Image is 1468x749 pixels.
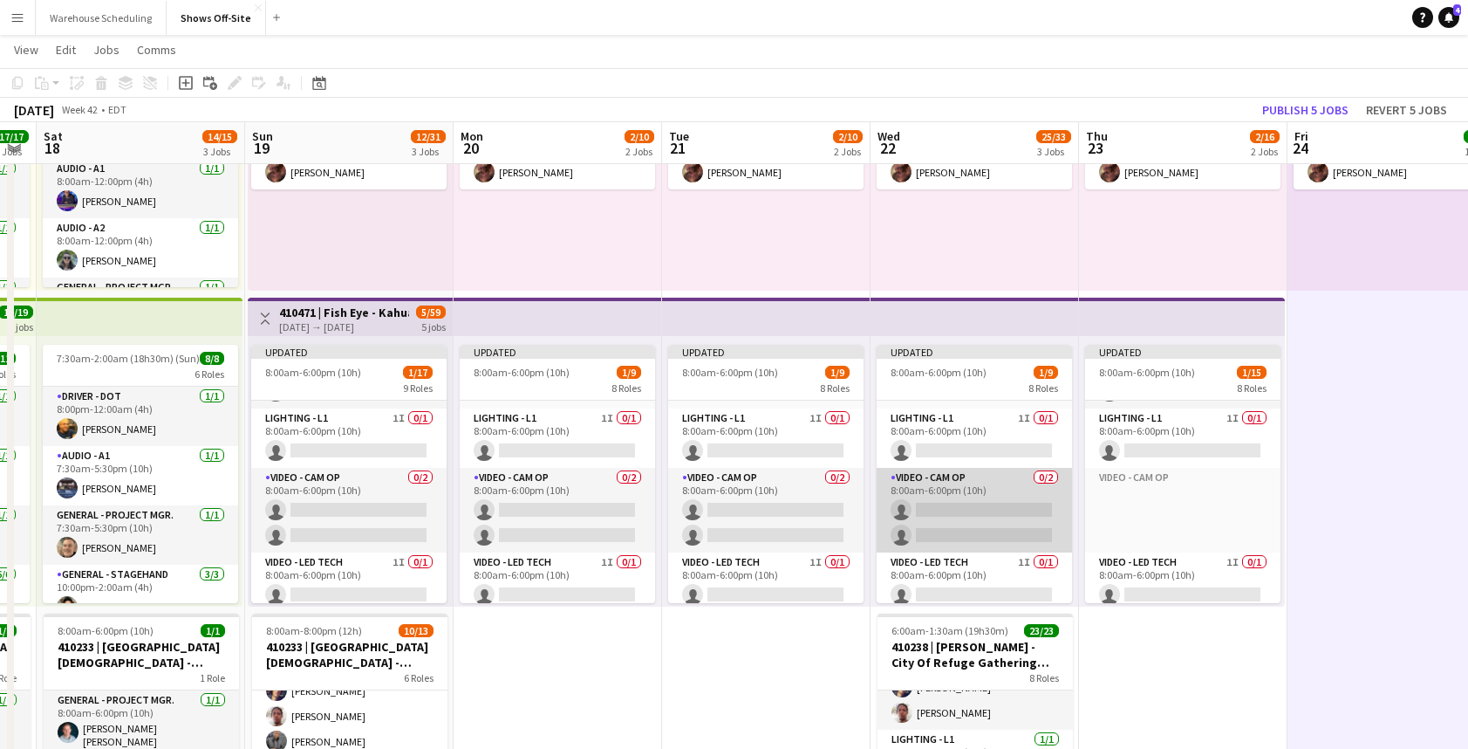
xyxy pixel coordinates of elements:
[93,42,119,58] span: Jobs
[252,128,273,144] span: Sun
[1028,381,1058,395] span: 8 Roles
[1250,130,1280,143] span: 2/16
[9,319,33,333] div: 2 jobs
[137,42,176,58] span: Comms
[201,624,225,637] span: 1/1
[458,138,483,158] span: 20
[460,553,655,612] app-card-role: Video - LED Tech1I0/18:00am-6:00pm (10h)
[1086,128,1108,144] span: Thu
[202,130,237,143] span: 14/15
[1255,99,1355,121] button: Publish 5 jobs
[460,468,655,553] app-card-role: Video - Cam Op0/28:00am-6:00pm (10h)
[1034,366,1058,379] span: 1/9
[460,409,655,468] app-card-role: Lighting - L11I0/18:00am-6:00pm (10h)
[86,38,126,61] a: Jobs
[460,345,655,359] div: Updated
[460,345,655,603] app-job-card: Updated8:00am-6:00pm (10h)1/98 RolesLighting - L11I0/18:00am-6:00pm (10h) Video - Cam Op0/28:00am...
[820,381,850,395] span: 8 Roles
[399,624,434,637] span: 10/13
[200,671,225,684] span: 1 Role
[877,553,1072,612] app-card-role: Video - LED Tech1I0/18:00am-6:00pm (10h)
[669,128,689,144] span: Tue
[1085,553,1280,612] app-card-role: Video - LED Tech1I0/18:00am-6:00pm (10h)
[1085,345,1280,359] div: Updated
[44,128,63,144] span: Sat
[1085,345,1280,603] app-job-card: Updated8:00am-6:00pm (10h)1/158 Roles Lighting - L11I0/18:00am-6:00pm (10h) Video - Cam OpVideo -...
[682,366,778,379] span: 8:00am-6:00pm (10h)
[666,138,689,158] span: 21
[625,130,654,143] span: 2/10
[404,671,434,684] span: 6 Roles
[825,366,850,379] span: 1/9
[416,306,446,319] span: 5/59
[44,639,239,670] h3: 410233 | [GEOGRAPHIC_DATA][DEMOGRAPHIC_DATA] - Frequency Camp FFA 2025
[49,38,83,61] a: Edit
[266,624,362,637] span: 8:00am-8:00pm (12h)
[130,38,183,61] a: Comms
[403,381,433,395] span: 9 Roles
[1036,130,1071,143] span: 25/33
[877,409,1072,468] app-card-role: Lighting - L11I0/18:00am-6:00pm (10h)
[625,145,653,158] div: 2 Jobs
[195,368,224,381] span: 6 Roles
[252,639,447,670] h3: 410233 | [GEOGRAPHIC_DATA][DEMOGRAPHIC_DATA] - Frequency Camp FFA 2025
[14,101,54,119] div: [DATE]
[108,103,126,116] div: EDT
[41,138,63,158] span: 18
[411,130,446,143] span: 12/31
[833,130,863,143] span: 2/10
[43,345,238,603] div: 7:30am-2:00am (18h30m) (Sun)8/86 RolesDriver - DOT1/18:00pm-12:00am (4h)[PERSON_NAME]Audio - A11/...
[43,505,238,565] app-card-role: General - Project Mgr.1/17:30am-5:30pm (10h)[PERSON_NAME]
[43,218,238,278] app-card-role: Audio - A21/18:00am-12:00pm (4h)[PERSON_NAME]
[668,468,864,553] app-card-role: Video - Cam Op0/28:00am-6:00pm (10h)
[617,366,641,379] span: 1/9
[1029,671,1059,684] span: 8 Roles
[834,145,862,158] div: 2 Jobs
[251,468,447,553] app-card-role: Video - Cam Op0/28:00am-6:00pm (10h)
[668,345,864,603] app-job-card: Updated8:00am-6:00pm (10h)1/98 RolesLighting - L11I0/18:00am-6:00pm (10h) Video - Cam Op0/28:00am...
[1251,145,1279,158] div: 2 Jobs
[279,305,409,320] h3: 410471 | Fish Eye - Kahua Enabling 2025
[668,345,864,359] div: Updated
[1085,409,1280,468] app-card-role: Lighting - L11I0/18:00am-6:00pm (10h)
[251,409,447,468] app-card-role: Lighting - L11I0/18:00am-6:00pm (10h)
[403,366,433,379] span: 1/17
[203,145,236,158] div: 3 Jobs
[56,42,76,58] span: Edit
[167,1,266,35] button: Shows Off-Site
[877,639,1073,670] h3: 410238 | [PERSON_NAME] - City Of Refuge Gathering 2025
[474,366,570,379] span: 8:00am-6:00pm (10h)
[249,138,273,158] span: 19
[1359,99,1454,121] button: Revert 5 jobs
[891,366,987,379] span: 8:00am-6:00pm (10h)
[877,128,900,144] span: Wed
[43,387,238,446] app-card-role: Driver - DOT1/18:00pm-12:00am (4h)[PERSON_NAME]
[461,128,483,144] span: Mon
[1453,4,1461,16] span: 4
[58,103,101,116] span: Week 42
[43,159,238,218] app-card-role: Audio - A11/18:00am-12:00pm (4h)[PERSON_NAME]
[1438,7,1459,28] a: 4
[1237,366,1267,379] span: 1/15
[877,345,1072,359] div: Updated
[668,553,864,612] app-card-role: Video - LED Tech1I0/18:00am-6:00pm (10h)
[36,1,167,35] button: Warehouse Scheduling
[43,446,238,505] app-card-role: Audio - A11/17:30am-5:30pm (10h)[PERSON_NAME]
[421,319,446,333] div: 5 jobs
[1024,624,1059,637] span: 23/23
[265,366,361,379] span: 8:00am-6:00pm (10h)
[611,381,641,395] span: 8 Roles
[14,42,38,58] span: View
[1292,138,1308,158] span: 24
[57,352,200,365] span: 7:30am-2:00am (18h30m) (Sun)
[251,345,447,603] div: Updated8:00am-6:00pm (10h)1/179 Roles Lighting - L11I0/18:00am-6:00pm (10h) Video - Cam Op0/28:00...
[1085,468,1280,553] app-card-role-placeholder: Video - Cam Op
[58,624,154,637] span: 8:00am-6:00pm (10h)
[668,409,864,468] app-card-role: Lighting - L11I0/18:00am-6:00pm (10h)
[877,345,1072,603] app-job-card: Updated8:00am-6:00pm (10h)1/98 RolesLighting - L11I0/18:00am-6:00pm (10h) Video - Cam Op0/28:00am...
[251,345,447,359] div: Updated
